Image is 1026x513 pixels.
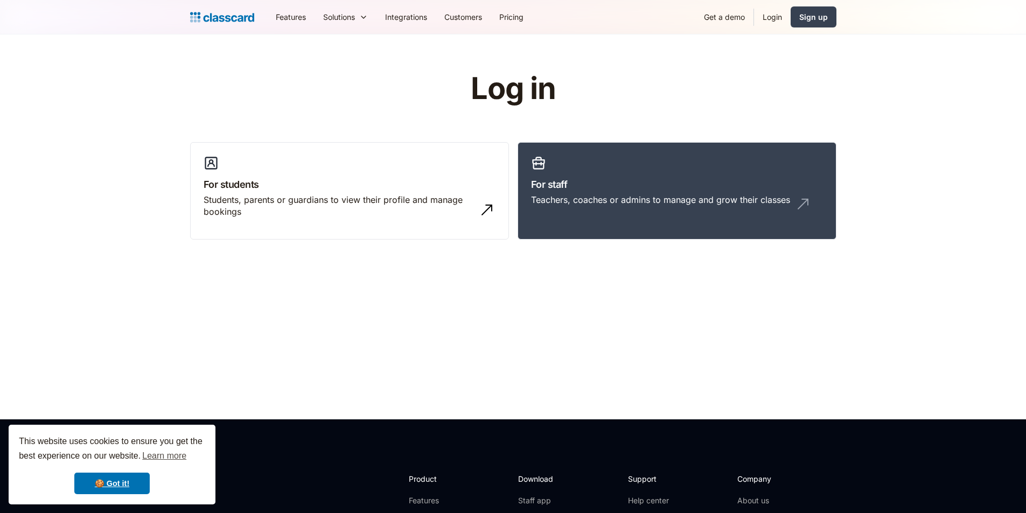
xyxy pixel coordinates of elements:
[531,177,823,192] h3: For staff
[737,495,809,506] a: About us
[491,5,532,29] a: Pricing
[754,5,791,29] a: Login
[436,5,491,29] a: Customers
[695,5,753,29] a: Get a demo
[19,435,205,464] span: This website uses cookies to ensure you get the best experience on our website.
[267,5,315,29] a: Features
[628,473,672,484] h2: Support
[799,11,828,23] div: Sign up
[342,72,684,106] h1: Log in
[204,177,495,192] h3: For students
[791,6,836,27] a: Sign up
[74,473,150,494] a: dismiss cookie message
[190,142,509,240] a: For studentsStudents, parents or guardians to view their profile and manage bookings
[518,495,562,506] a: Staff app
[628,495,672,506] a: Help center
[9,425,215,504] div: cookieconsent
[518,473,562,484] h2: Download
[315,5,376,29] div: Solutions
[376,5,436,29] a: Integrations
[737,473,809,484] h2: Company
[409,495,466,506] a: Features
[409,473,466,484] h2: Product
[190,10,254,25] a: home
[531,194,790,206] div: Teachers, coaches or admins to manage and grow their classes
[204,194,474,218] div: Students, parents or guardians to view their profile and manage bookings
[323,11,355,23] div: Solutions
[141,448,188,464] a: learn more about cookies
[518,142,836,240] a: For staffTeachers, coaches or admins to manage and grow their classes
